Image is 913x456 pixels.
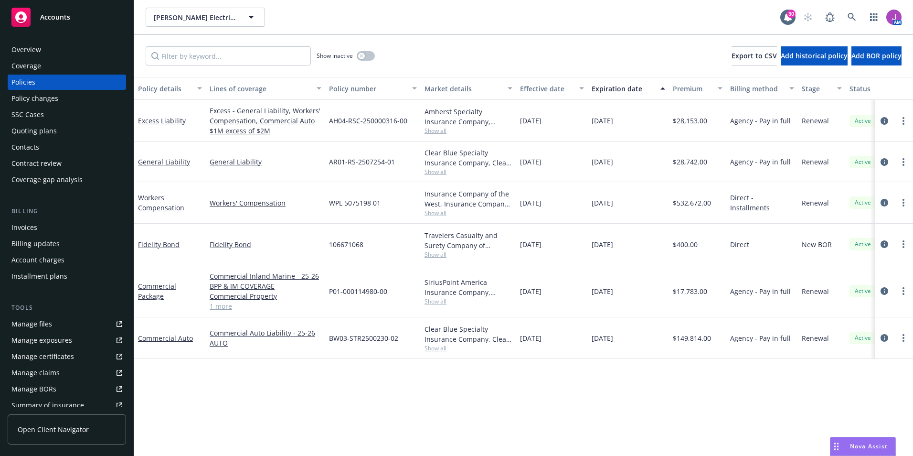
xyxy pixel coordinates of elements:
a: Commercial Package [138,282,176,301]
a: Billing updates [8,236,126,251]
a: Excess Liability [138,116,186,125]
span: [DATE] [592,157,613,167]
span: $28,742.00 [673,157,707,167]
input: Filter by keyword... [146,46,311,65]
div: 30 [787,10,796,18]
span: [PERSON_NAME] Electric & Sons, Inc., Home Technology Center, A [PERSON_NAME] Company, Home Techno... [154,12,236,22]
div: Tools [8,303,126,313]
div: Market details [425,84,502,94]
a: Manage claims [8,365,126,380]
a: Workers' Compensation [138,193,184,212]
span: Show all [425,127,512,135]
span: [DATE] [592,286,613,296]
a: Accounts [8,4,126,31]
div: Drag to move [830,437,842,456]
a: Overview [8,42,126,57]
a: Coverage [8,58,126,74]
a: Contract review [8,156,126,171]
span: New BOR [802,239,832,250]
div: Clear Blue Specialty Insurance Company, Clear Blue Insurance Group, RT Specialty Insurance Servic... [425,148,512,168]
span: Show all [425,209,512,217]
span: Agency - Pay in full [730,286,791,296]
div: Lines of coverage [210,84,311,94]
span: [DATE] [520,116,541,126]
a: Excess - General Liability, Workers' Compensation, Commercial Auto $1M excess of $2M [210,106,321,136]
img: photo [886,10,902,25]
span: [DATE] [520,157,541,167]
div: Policy details [138,84,191,94]
span: Renewal [802,157,829,167]
a: Manage exposures [8,333,126,348]
span: AH04-RSC-250000316-00 [329,116,407,126]
a: Policies [8,75,126,90]
span: [DATE] [592,116,613,126]
span: 106671068 [329,239,363,250]
div: Policy changes [11,91,58,106]
span: $28,153.00 [673,116,707,126]
span: Direct - Installments [730,193,794,213]
button: Expiration date [588,77,669,100]
span: Active [853,198,872,207]
a: General Liability [210,157,321,167]
a: Account charges [8,252,126,268]
span: $532,672.00 [673,198,711,208]
span: AR01-RS-2507254-01 [329,157,395,167]
a: more [898,332,909,344]
a: more [898,197,909,208]
button: Lines of coverage [206,77,325,100]
div: Travelers Casualty and Surety Company of America, Travelers Insurance [425,230,512,250]
div: Manage claims [11,365,60,380]
div: Manage BORs [11,381,56,397]
span: $149,814.00 [673,333,711,343]
a: Manage BORs [8,381,126,397]
button: Policy details [134,77,206,100]
span: BW03-STR2500230-02 [329,333,398,343]
div: Overview [11,42,41,57]
span: [DATE] [520,239,541,250]
span: Active [853,240,872,249]
span: Export to CSV [732,51,777,60]
a: circleInformation [879,197,890,208]
div: Summary of insurance [11,398,84,413]
a: more [898,115,909,127]
span: [DATE] [592,239,613,250]
a: circleInformation [879,115,890,127]
div: Manage files [11,316,52,332]
span: [DATE] [592,333,613,343]
div: Manage certificates [11,349,74,364]
div: Status [849,84,908,94]
button: Stage [798,77,846,100]
div: Manage exposures [11,333,72,348]
div: SiriusPoint America Insurance Company, SiriusPoint, Distinguished Programs Group, LLC [425,277,512,297]
div: Invoices [11,220,37,235]
span: $17,783.00 [673,286,707,296]
a: SSC Cases [8,107,126,122]
button: Add historical policy [781,46,848,65]
a: Commercial Auto [138,334,193,343]
div: Coverage gap analysis [11,172,83,187]
button: Billing method [726,77,798,100]
div: Quoting plans [11,123,57,139]
span: Renewal [802,116,829,126]
a: Manage certificates [8,349,126,364]
div: Insurance Company of the West, Insurance Company of the West (ICW) [425,189,512,209]
span: Active [853,117,872,125]
button: Nova Assist [830,437,896,456]
div: Expiration date [592,84,655,94]
a: Report a Bug [820,8,839,27]
div: Policies [11,75,35,90]
span: Agency - Pay in full [730,157,791,167]
div: Billing method [730,84,784,94]
span: [DATE] [520,198,541,208]
span: Active [853,158,872,166]
span: [DATE] [520,286,541,296]
button: [PERSON_NAME] Electric & Sons, Inc., Home Technology Center, A [PERSON_NAME] Company, Home Techno... [146,8,265,27]
a: Policy changes [8,91,126,106]
span: Renewal [802,198,829,208]
a: Contacts [8,140,126,155]
span: Open Client Navigator [18,424,89,434]
a: Commercial Inland Marine - 25-26 BPP & IM COVERAGE [210,271,321,291]
div: Billing updates [11,236,60,251]
a: circleInformation [879,239,890,250]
